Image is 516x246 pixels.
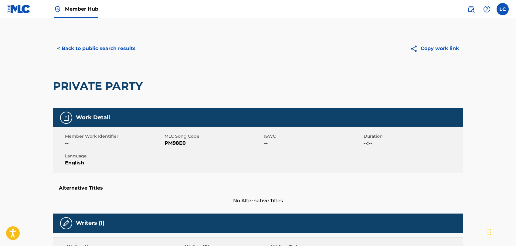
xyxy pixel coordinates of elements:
[53,41,140,56] button: < Back to public search results
[481,3,493,15] div: Help
[65,5,98,12] span: Member Hub
[483,5,491,13] img: help
[54,5,61,13] img: Top Rightsholder
[364,133,462,140] span: Duration
[59,185,457,191] h5: Alternative Titles
[499,157,516,206] iframe: Resource Center
[63,114,70,121] img: Work Detail
[264,133,362,140] span: ISWC
[497,3,509,15] div: User Menu
[65,140,163,147] span: --
[165,133,263,140] span: MLC Song Code
[364,140,462,147] span: --:--
[165,140,263,147] span: PM98E0
[53,197,463,204] span: No Alternative Titles
[65,133,163,140] span: Member Work Identifier
[264,140,362,147] span: --
[410,45,421,52] img: Copy work link
[467,5,475,13] img: search
[76,114,110,121] h5: Work Detail
[465,3,477,15] a: Public Search
[65,153,163,159] span: Language
[7,5,31,13] img: MLC Logo
[63,220,70,227] img: Writers
[406,41,463,56] button: Copy work link
[487,223,491,241] div: Drag
[53,79,146,93] h2: PRIVATE PARTY
[65,159,163,167] span: English
[76,220,104,227] h5: Writers (1)
[486,217,516,246] iframe: Chat Widget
